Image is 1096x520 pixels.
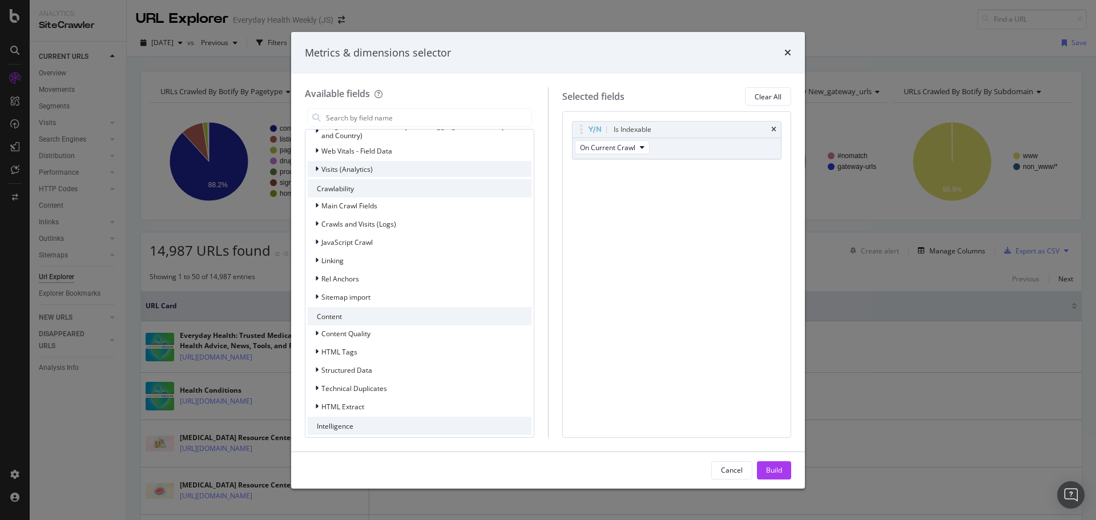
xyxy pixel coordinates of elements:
[766,465,782,475] div: Build
[321,164,373,174] span: Visits (Analytics)
[575,140,650,154] button: On Current Crawl
[1057,481,1085,509] div: Open Intercom Messenger
[784,46,791,61] div: times
[580,143,635,152] span: On Current Crawl
[308,307,531,325] div: Content
[755,92,781,102] div: Clear All
[721,465,743,475] div: Cancel
[321,384,387,393] span: Technical Duplicates
[771,126,776,133] div: times
[614,124,651,135] div: Is Indexable
[321,347,357,357] span: HTML Tags
[321,256,344,265] span: Linking
[305,87,370,100] div: Available fields
[321,274,359,284] span: Rel Anchors
[291,32,805,489] div: modal
[321,146,392,156] span: Web Vitals - Field Data
[321,121,519,140] span: Google Search Console Keywords (Aggregated Metrics By URL and Country)
[745,87,791,106] button: Clear All
[321,219,396,229] span: Crawls and Visits (Logs)
[711,461,752,479] button: Cancel
[562,90,624,103] div: Selected fields
[321,402,364,412] span: HTML Extract
[321,237,373,247] span: JavaScript Crawl
[308,417,531,435] div: Intelligence
[321,365,372,375] span: Structured Data
[321,329,370,338] span: Content Quality
[308,179,531,197] div: Crawlability
[321,292,370,302] span: Sitemap import
[757,461,791,479] button: Build
[321,201,377,211] span: Main Crawl Fields
[325,109,531,126] input: Search by field name
[305,46,451,61] div: Metrics & dimensions selector
[572,121,782,159] div: Is IndexabletimesOn Current Crawl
